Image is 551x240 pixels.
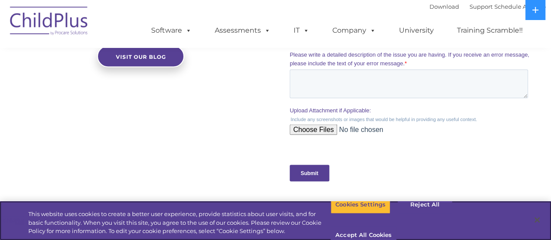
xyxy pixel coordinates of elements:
[324,22,385,39] a: Company
[429,3,459,10] a: Download
[398,196,452,214] button: Reject All
[206,22,279,39] a: Assessments
[470,3,493,10] a: Support
[527,210,547,230] button: Close
[448,22,531,39] a: Training Scramble!!
[390,22,443,39] a: University
[28,210,331,236] div: This website uses cookies to create a better user experience, provide statistics about user visit...
[121,57,148,64] span: Last name
[115,54,166,60] span: Visit our blog
[429,3,546,10] font: |
[331,196,390,214] button: Cookies Settings
[121,93,158,100] span: Phone number
[494,3,546,10] a: Schedule A Demo
[97,46,184,68] a: Visit our blog
[142,22,200,39] a: Software
[6,0,93,44] img: ChildPlus by Procare Solutions
[285,22,318,39] a: IT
